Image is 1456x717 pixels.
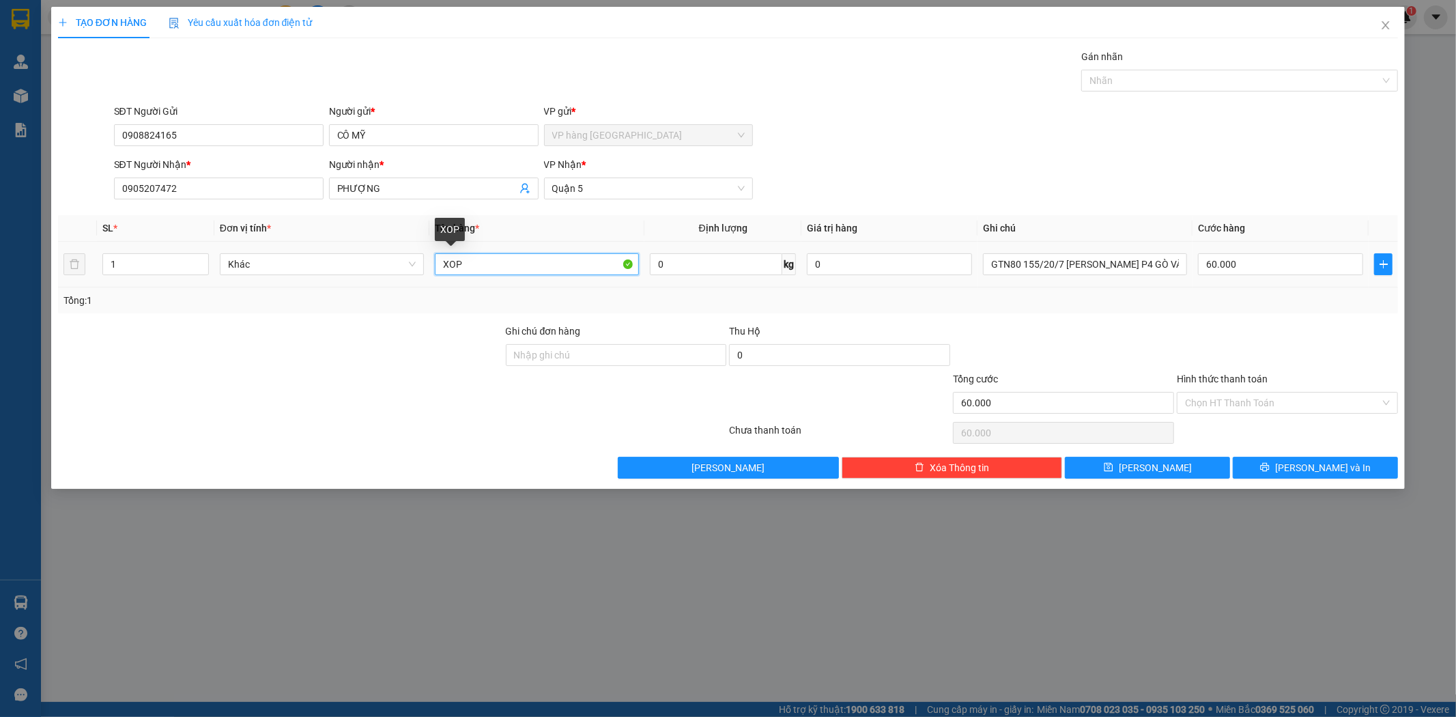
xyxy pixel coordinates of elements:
[63,253,85,275] button: delete
[699,223,747,234] span: Định lượng
[1119,460,1192,475] span: [PERSON_NAME]
[506,344,727,366] input: Ghi chú đơn hàng
[329,104,539,119] div: Người gửi
[58,18,68,27] span: plus
[915,462,924,473] span: delete
[618,457,839,479] button: [PERSON_NAME]
[169,17,313,28] span: Yêu cầu xuất hóa đơn điện tử
[519,183,530,194] span: user-add
[1374,253,1393,275] button: plus
[10,89,52,104] span: Đã thu :
[930,460,989,475] span: Xóa Thông tin
[160,12,269,42] div: [PERSON_NAME]
[1275,460,1371,475] span: [PERSON_NAME] và In
[977,215,1193,242] th: Ghi chú
[160,42,269,59] div: LY
[114,157,324,172] div: SĐT Người Nhận
[102,223,113,234] span: SL
[807,253,972,275] input: 0
[12,44,150,61] div: thảo
[691,460,765,475] span: [PERSON_NAME]
[544,159,582,170] span: VP Nhận
[544,104,754,119] div: VP gửi
[953,374,998,384] span: Tổng cước
[435,253,639,275] input: VD: Bàn, Ghế
[1081,51,1123,62] label: Gán nhãn
[782,253,796,275] span: kg
[10,88,152,104] div: 30.000
[728,423,952,447] div: Chưa thanh toán
[160,12,192,26] span: Nhận:
[329,157,539,172] div: Người nhận
[1380,20,1391,31] span: close
[63,293,562,308] div: Tổng: 1
[12,13,33,27] span: Gửi:
[12,61,150,80] div: 0352720009
[1260,462,1270,473] span: printer
[1065,457,1230,479] button: save[PERSON_NAME]
[729,326,760,337] span: Thu Hộ
[160,59,269,78] div: 0908455537
[1198,223,1245,234] span: Cước hàng
[228,254,416,275] span: Khác
[435,218,465,241] div: XOP
[552,178,745,199] span: Quận 5
[1104,462,1113,473] span: save
[842,457,1063,479] button: deleteXóa Thông tin
[807,223,857,234] span: Giá trị hàng
[506,326,581,337] label: Ghi chú đơn hàng
[983,253,1187,275] input: Ghi Chú
[1177,374,1268,384] label: Hình thức thanh toán
[552,125,745,145] span: VP hàng Nha Trang
[169,18,180,29] img: icon
[1233,457,1398,479] button: printer[PERSON_NAME] và In
[220,223,271,234] span: Đơn vị tính
[12,12,150,44] div: VP hàng [GEOGRAPHIC_DATA]
[114,104,324,119] div: SĐT Người Gửi
[1367,7,1405,45] button: Close
[1375,259,1392,270] span: plus
[58,17,147,28] span: TẠO ĐƠN HÀNG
